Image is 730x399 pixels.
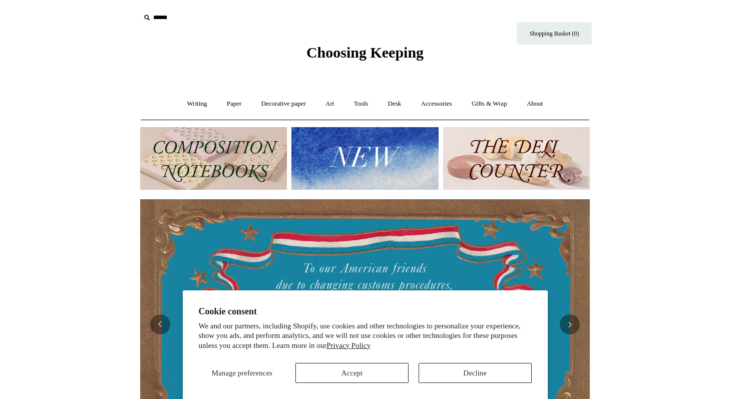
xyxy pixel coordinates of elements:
[150,314,170,334] button: Previous
[412,91,461,117] a: Accessories
[463,91,516,117] a: Gifts & Wrap
[140,127,287,190] img: 202302 Composition ledgers.jpg__PID:69722ee6-fa44-49dd-a067-31375e5d54ec
[518,91,552,117] a: About
[252,91,315,117] a: Decorative paper
[306,52,424,59] a: Choosing Keeping
[379,91,411,117] a: Desk
[295,363,409,383] button: Accept
[199,306,532,317] h2: Cookie consent
[198,363,285,383] button: Manage preferences
[326,341,371,349] a: Privacy Policy
[517,22,592,45] a: Shopping Basket (0)
[199,321,532,351] p: We and our partners, including Shopify, use cookies and other technologies to personalize your ex...
[316,91,343,117] a: Art
[291,127,438,190] img: New.jpg__PID:f73bdf93-380a-4a35-bcfe-7823039498e1
[443,127,590,190] img: The Deli Counter
[306,44,424,61] span: Choosing Keeping
[345,91,378,117] a: Tools
[212,369,272,377] span: Manage preferences
[419,363,532,383] button: Decline
[178,91,216,117] a: Writing
[560,314,580,334] button: Next
[218,91,251,117] a: Paper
